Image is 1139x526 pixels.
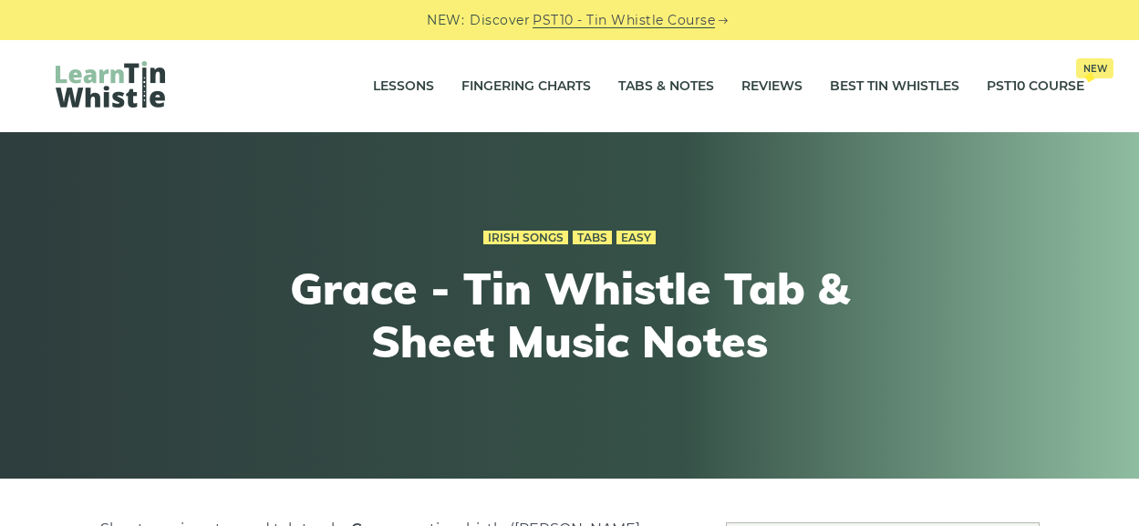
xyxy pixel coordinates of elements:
[461,64,591,109] a: Fingering Charts
[1076,58,1113,78] span: New
[56,61,165,108] img: LearnTinWhistle.com
[741,64,802,109] a: Reviews
[373,64,434,109] a: Lessons
[830,64,959,109] a: Best Tin Whistles
[618,64,714,109] a: Tabs & Notes
[616,231,656,245] a: Easy
[483,231,568,245] a: Irish Songs
[573,231,612,245] a: Tabs
[234,263,906,367] h1: Grace - Tin Whistle Tab & Sheet Music Notes
[987,64,1084,109] a: PST10 CourseNew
